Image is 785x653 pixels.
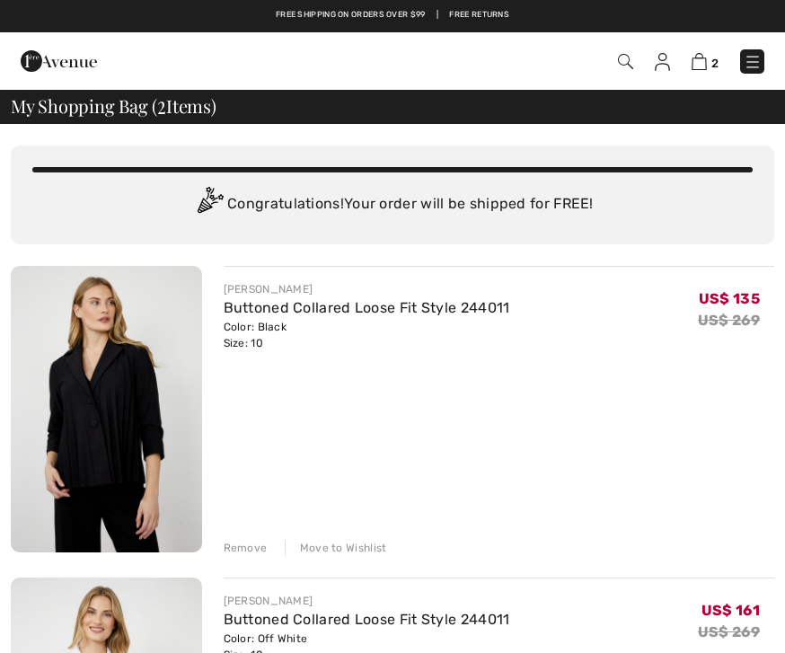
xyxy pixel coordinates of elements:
a: Buttoned Collared Loose Fit Style 244011 [224,299,510,316]
img: Congratulation2.svg [191,187,227,223]
img: My Info [655,53,670,71]
img: Buttoned Collared Loose Fit Style 244011 [11,266,202,552]
a: 2 [692,50,719,72]
span: My Shopping Bag ( Items) [11,97,216,115]
span: US$ 135 [699,290,760,307]
div: [PERSON_NAME] [224,593,510,609]
div: Remove [224,540,268,556]
a: Free shipping on orders over $99 [276,9,426,22]
span: 2 [711,57,719,70]
a: Free Returns [449,9,509,22]
div: Move to Wishlist [285,540,387,556]
img: Search [618,54,633,69]
span: | [437,9,438,22]
s: US$ 269 [698,312,760,329]
div: Congratulations! Your order will be shipped for FREE! [32,187,753,223]
img: Menu [744,53,762,71]
s: US$ 269 [698,623,760,640]
img: Shopping Bag [692,53,707,70]
a: Buttoned Collared Loose Fit Style 244011 [224,611,510,628]
a: 1ère Avenue [21,51,97,68]
div: [PERSON_NAME] [224,281,510,297]
span: 2 [157,93,166,116]
img: 1ère Avenue [21,43,97,79]
span: US$ 161 [701,602,760,619]
div: Color: Black Size: 10 [224,319,510,351]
